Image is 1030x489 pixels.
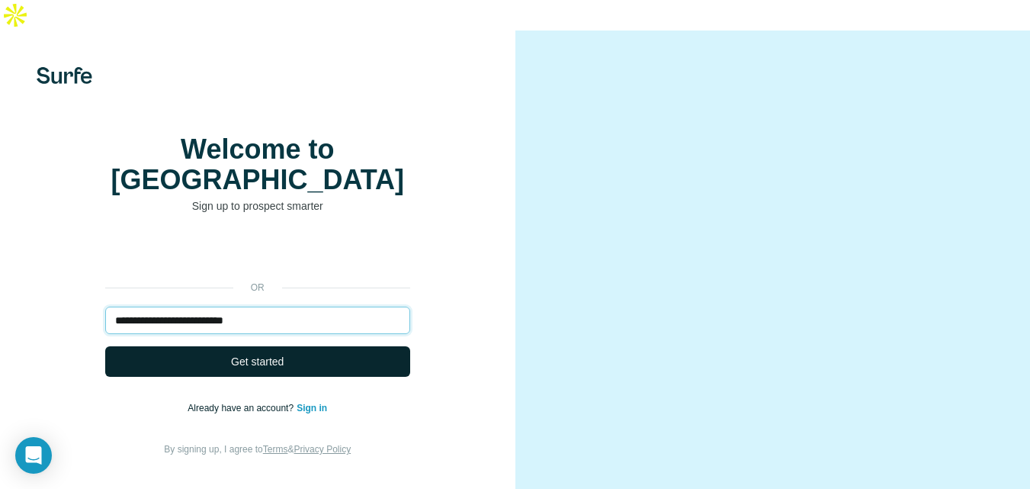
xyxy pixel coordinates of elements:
span: Already have an account? [188,403,297,413]
div: Open Intercom Messenger [15,437,52,474]
p: or [233,281,282,294]
img: Surfe's logo [37,67,92,84]
iframe: Sign in with Google Button [98,236,418,270]
button: Get started [105,346,410,377]
span: By signing up, I agree to & [164,444,351,455]
span: Get started [231,354,284,369]
h1: Welcome to [GEOGRAPHIC_DATA] [105,134,410,195]
p: Sign up to prospect smarter [105,198,410,214]
a: Sign in [297,403,327,413]
a: Terms [263,444,288,455]
a: Privacy Policy [294,444,351,455]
